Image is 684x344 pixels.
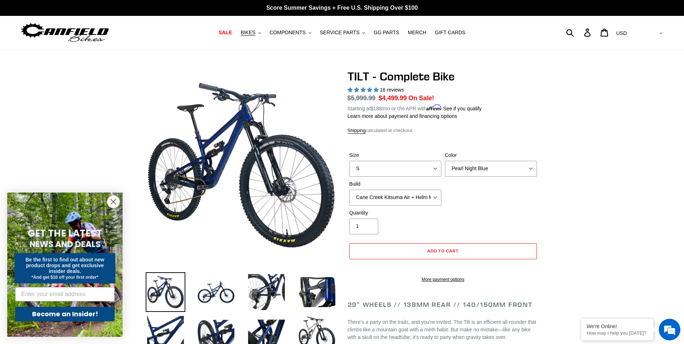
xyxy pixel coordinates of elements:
[587,323,648,329] div: We're Online!
[349,276,537,283] a: More payment options
[427,248,459,253] span: Add to cart
[219,30,232,36] span: SALE
[20,21,110,44] img: Canfield Bikes
[349,209,441,217] label: Quantity
[247,272,286,312] img: Load image into Gallery viewer, TILT - Complete Bike
[409,93,434,103] span: On Sale!
[348,87,380,93] span: 5.00 stars
[349,151,441,159] label: Size
[570,25,588,40] input: Search
[348,113,457,119] a: Learn more about payment and financing options
[379,94,407,102] span: $4,499.99
[215,28,235,38] a: SALE
[266,28,315,38] button: COMPONENTS
[270,30,306,36] span: COMPONENTS
[370,106,381,111] span: $188
[348,127,539,134] div: calculated at checkout.
[587,330,648,336] p: How may I help you today?
[196,272,236,312] img: Load image into Gallery viewer, TILT - Complete Bike
[349,180,441,188] label: Build
[380,87,404,93] span: 16 reviews
[348,94,376,102] s: $5,999.99
[443,106,482,111] a: See if you qualify - Learn more about Affirm Financing (opens in modal)
[348,301,539,309] h2: 29" Wheels // 138mm Rear // 140/150mm Front
[30,238,101,250] span: NEWS AND DEALS
[26,257,105,274] span: Be the first to find out about new product drops and get exclusive insider deals.
[431,28,469,38] a: GIFT CARDS
[316,28,369,38] button: SERVICE PARTS
[28,227,102,240] span: GET THE LATEST
[237,28,264,38] button: BIKES
[348,70,539,83] h1: TILT - Complete Bike
[445,151,537,159] label: Color
[435,30,465,36] span: GIFT CARDS
[404,28,430,38] a: MERCH
[15,287,115,301] input: Enter your email address
[107,195,120,208] button: Close dialog
[370,28,403,38] a: GG PARTS
[146,272,185,312] img: Load image into Gallery viewer, TILT - Complete Bike
[240,30,255,36] span: BIKES
[320,30,359,36] span: SERVICE PARTS
[348,318,539,341] p: There’s a party on the trails, and you’re invited. The Tilt is an efficient all-rounder that clim...
[427,105,442,111] span: Affirm
[408,30,426,36] span: MERCH
[349,243,537,259] button: Add to cart
[297,272,337,312] img: Load image into Gallery viewer, TILT - Complete Bike
[374,30,399,36] span: GG PARTS
[15,307,115,321] button: Become an Insider!
[348,128,366,134] a: Shipping
[31,275,98,280] span: *And get $10 off your first order*
[348,103,482,113] p: Starting at /mo or 0% APR with .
